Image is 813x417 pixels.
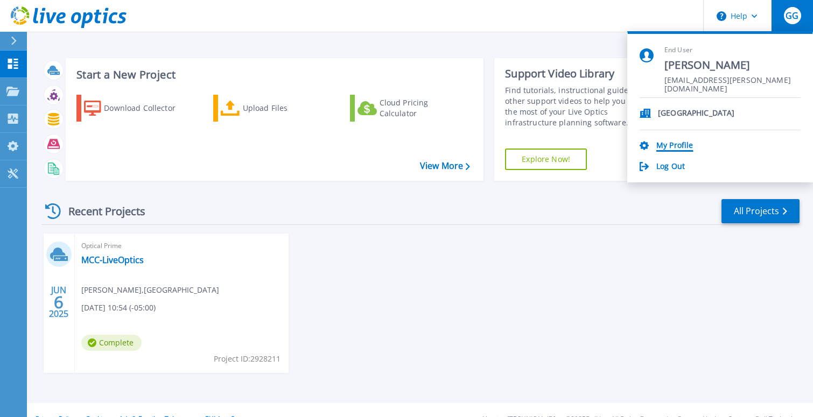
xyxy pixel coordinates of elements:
span: [PERSON_NAME] [664,58,801,73]
p: [GEOGRAPHIC_DATA] [658,109,734,119]
a: MCC-LiveOptics [81,255,144,265]
a: Upload Files [213,95,333,122]
span: Project ID: 2928211 [214,353,281,365]
div: Cloud Pricing Calculator [380,97,466,119]
a: Download Collector [76,95,197,122]
div: Recent Projects [41,198,160,224]
div: Upload Files [243,97,329,119]
span: End User [664,46,801,55]
h3: Start a New Project [76,69,469,81]
span: Optical Prime [81,240,282,252]
a: Log Out [656,162,685,172]
span: GG [786,11,798,20]
span: [EMAIL_ADDRESS][PERSON_NAME][DOMAIN_NAME] [664,76,801,86]
a: Explore Now! [505,149,587,170]
span: [PERSON_NAME] , [GEOGRAPHIC_DATA] [81,284,219,296]
a: My Profile [656,141,693,151]
span: 6 [54,298,64,307]
div: Find tutorials, instructional guides and other support videos to help you make the most of your L... [505,85,658,128]
a: View More [420,161,470,171]
div: Download Collector [104,97,190,119]
div: Support Video Library [505,67,658,81]
span: Complete [81,335,142,351]
a: Cloud Pricing Calculator [350,95,470,122]
span: [DATE] 10:54 (-05:00) [81,302,156,314]
div: JUN 2025 [48,282,69,322]
a: All Projects [721,199,800,223]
